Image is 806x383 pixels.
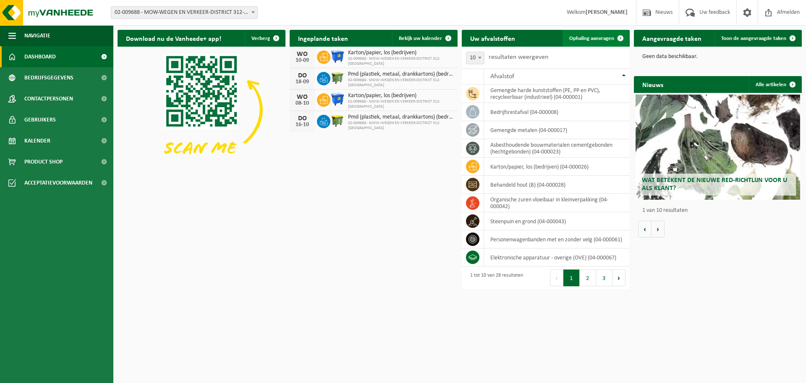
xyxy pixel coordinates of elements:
[550,269,563,286] button: Previous
[642,54,793,60] p: Geen data beschikbaar.
[348,92,453,99] span: Karton/papier, los (bedrijven)
[294,72,311,79] div: DO
[484,121,630,139] td: gemengde metalen (04-000017)
[399,36,442,41] span: Bekijk uw kalender
[462,30,523,46] h2: Uw afvalstoffen
[634,76,672,92] h2: Nieuws
[348,78,453,88] span: 02-009688 - MOW-WEGEN EN VERKEER-DISTRICT 312-[GEOGRAPHIC_DATA]
[245,30,285,47] button: Verberg
[484,139,630,158] td: asbesthoudende bouwmaterialen cementgebonden (hechtgebonden) (04-000023)
[24,25,50,46] span: Navigatie
[24,109,56,130] span: Gebruikers
[118,30,230,46] h2: Download nu de Vanheede+ app!
[348,71,453,78] span: Pmd (plastiek, metaal, drankkartons) (bedrijven)
[586,9,628,16] strong: [PERSON_NAME]
[489,54,548,61] label: resultaten weergeven
[24,151,63,172] span: Product Shop
[330,71,345,85] img: WB-1100-HPE-GN-50
[294,79,311,85] div: 18-09
[111,7,257,18] span: 02-009688 - MOW-WEGEN EN VERKEER-DISTRICT 312-KORTRIJK - KORTRIJK
[348,99,453,109] span: 02-009688 - MOW-WEGEN EN VERKEER-DISTRICT 312-[GEOGRAPHIC_DATA]
[294,115,311,122] div: DO
[652,221,665,238] button: Volgende
[294,58,311,63] div: 10-09
[484,158,630,176] td: karton/papier, los (bedrijven) (04-000026)
[484,230,630,248] td: personenwagenbanden met en zonder velg (04-000061)
[634,30,710,46] h2: Aangevraagde taken
[24,172,92,193] span: Acceptatievoorwaarden
[24,88,73,109] span: Contactpersonen
[330,114,345,128] img: WB-1100-HPE-GN-50
[749,76,801,93] a: Alle artikelen
[118,47,285,173] img: Download de VHEPlus App
[348,114,453,121] span: Pmd (plastiek, metaal, drankkartons) (bedrijven)
[294,122,311,128] div: 16-10
[24,46,56,67] span: Dashboard
[290,30,356,46] h2: Ingeplande taken
[636,95,800,200] a: Wat betekent de nieuwe RED-richtlijn voor u als klant?
[466,52,484,64] span: 10
[721,36,786,41] span: Toon de aangevraagde taken
[251,36,270,41] span: Verberg
[466,269,523,287] div: 1 tot 10 van 28 resultaten
[484,248,630,267] td: elektronische apparatuur - overige (OVE) (04-000067)
[392,30,457,47] a: Bekijk uw kalender
[484,85,630,103] td: gemengde harde kunststoffen (PE, PP en PVC), recycleerbaar (industrieel) (04-000001)
[294,51,311,58] div: WO
[348,50,453,56] span: Karton/papier, los (bedrijven)
[580,269,596,286] button: 2
[490,73,514,80] span: Afvalstof
[563,269,580,286] button: 1
[596,269,612,286] button: 3
[466,52,484,64] span: 10
[24,67,73,88] span: Bedrijfsgegevens
[294,94,311,100] div: WO
[484,194,630,212] td: organische zuren vloeibaar in kleinverpakking (04-000042)
[484,176,630,194] td: behandeld hout (B) (04-000028)
[484,103,630,121] td: bedrijfsrestafval (04-000008)
[563,30,629,47] a: Ophaling aanvragen
[111,6,258,19] span: 02-009688 - MOW-WEGEN EN VERKEER-DISTRICT 312-KORTRIJK - KORTRIJK
[330,92,345,106] img: WB-1100-HPE-BE-01
[642,208,798,214] p: 1 van 10 resultaten
[348,121,453,131] span: 02-009688 - MOW-WEGEN EN VERKEER-DISTRICT 312-[GEOGRAPHIC_DATA]
[714,30,801,47] a: Toon de aangevraagde taken
[330,49,345,63] img: WB-1100-HPE-BE-01
[569,36,614,41] span: Ophaling aanvragen
[24,130,50,151] span: Kalender
[638,221,652,238] button: Vorige
[642,177,787,192] span: Wat betekent de nieuwe RED-richtlijn voor u als klant?
[294,100,311,106] div: 08-10
[484,212,630,230] td: steenpuin en grond (04-000043)
[612,269,625,286] button: Next
[348,56,453,66] span: 02-009688 - MOW-WEGEN EN VERKEER-DISTRICT 312-[GEOGRAPHIC_DATA]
